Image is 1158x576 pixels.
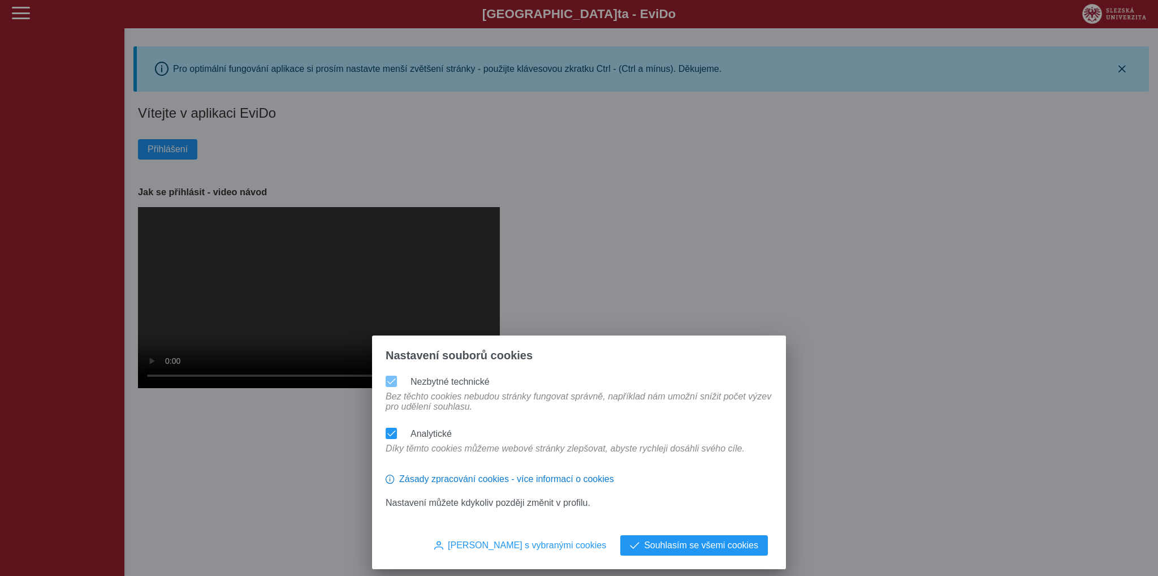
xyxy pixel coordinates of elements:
[386,470,614,489] button: Zásady zpracování cookies - více informací o cookies
[381,392,777,423] div: Bez těchto cookies nebudou stránky fungovat správně, například nám umožní snížit počet výzev pro ...
[386,479,614,488] a: Zásady zpracování cookies - více informací o cookies
[386,349,533,362] span: Nastavení souborů cookies
[411,377,490,386] label: Nezbytné technické
[399,474,614,484] span: Zásady zpracování cookies - více informací o cookies
[425,535,616,556] button: [PERSON_NAME] s vybranými cookies
[448,540,606,551] span: [PERSON_NAME] s vybranými cookies
[381,444,749,465] div: Díky těmto cookies můžeme webové stránky zlepšovat, abyste rychleji dosáhli svého cíle.
[620,535,768,556] button: Souhlasím se všemi cookies
[411,429,452,439] label: Analytické
[644,540,758,551] span: Souhlasím se všemi cookies
[386,498,772,508] p: Nastavení můžete kdykoliv později změnit v profilu.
